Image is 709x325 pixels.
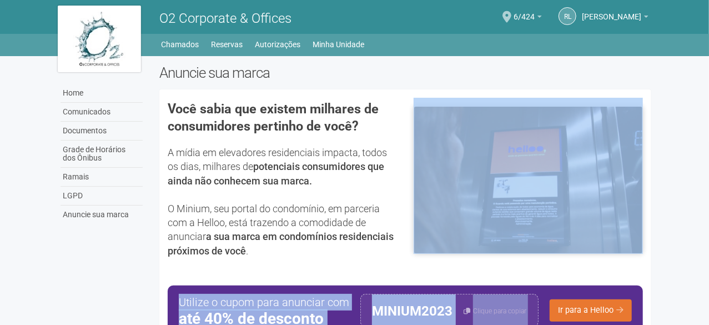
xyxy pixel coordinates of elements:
[514,14,542,23] a: 6/424
[58,6,141,72] img: logo.jpg
[550,299,632,322] a: Ir para a Helloo
[255,37,301,52] a: Autorizações
[159,64,652,81] h2: Anuncie sua marca
[159,11,291,26] span: O2 Corporate & Offices
[582,2,641,21] span: Robson Luiz Ferraro Motta
[168,101,397,134] h3: Você sabia que existem milhares de consumidores pertinho de você?
[61,168,143,187] a: Ramais
[162,37,199,52] a: Chamados
[414,106,643,254] img: helloo-1.jpeg
[168,231,394,256] strong: a sua marca em condomínios residenciais próximos de você
[61,187,143,206] a: LGPD
[313,37,365,52] a: Minha Unidade
[61,122,143,141] a: Documentos
[514,2,535,21] span: 6/424
[61,206,143,224] a: Anuncie sua marca
[61,103,143,122] a: Comunicados
[168,146,397,258] p: A mídia em elevadores residenciais impacta, todos os dias, milhares de O Minium, seu portal do co...
[212,37,243,52] a: Reservas
[559,7,576,25] a: RL
[168,161,384,186] strong: potenciais consumidores que ainda não conhecem sua marca.
[582,14,648,23] a: [PERSON_NAME]
[61,84,143,103] a: Home
[61,141,143,168] a: Grade de Horários dos Ônibus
